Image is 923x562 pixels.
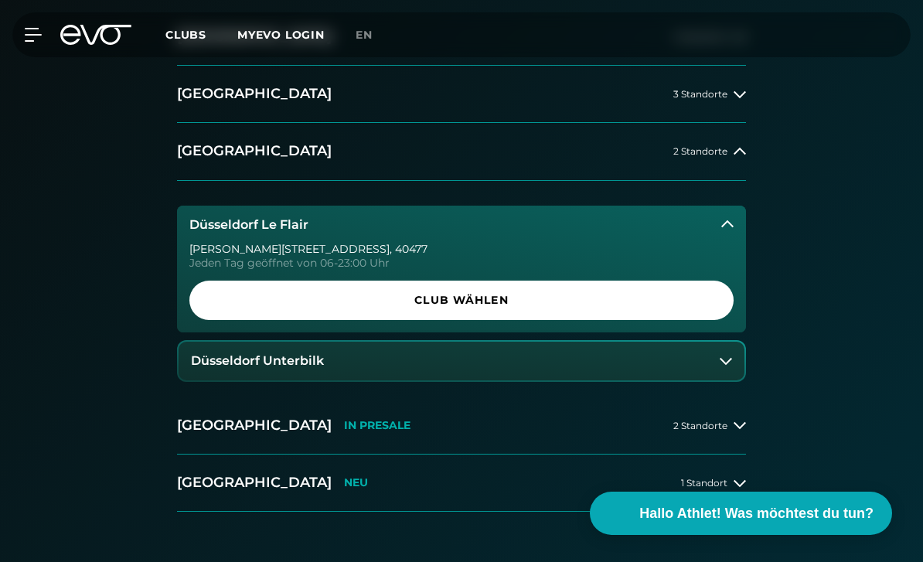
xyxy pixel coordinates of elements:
button: Düsseldorf Le Flair [177,206,746,244]
span: Clubs [165,28,206,42]
span: 1 Standort [681,478,727,488]
a: Clubs [165,27,237,42]
h2: [GEOGRAPHIC_DATA] [177,473,332,492]
h2: [GEOGRAPHIC_DATA] [177,141,332,161]
span: 2 Standorte [673,421,727,431]
button: [GEOGRAPHIC_DATA]2 Standorte [177,123,746,180]
div: [PERSON_NAME][STREET_ADDRESS] , 40477 [189,244,734,254]
h3: Düsseldorf Le Flair [189,218,308,232]
a: en [356,26,391,44]
span: en [356,28,373,42]
button: Düsseldorf Unterbilk [179,342,744,380]
p: NEU [344,476,368,489]
span: Hallo Athlet! Was möchtest du tun? [639,503,874,524]
div: Jeden Tag geöffnet von 06-23:00 Uhr [189,257,734,268]
button: [GEOGRAPHIC_DATA]NEU1 Standort [177,455,746,512]
span: Club wählen [208,292,715,308]
span: 3 Standorte [673,89,727,99]
span: 2 Standorte [673,146,727,156]
button: [GEOGRAPHIC_DATA]IN PRESALE2 Standorte [177,397,746,455]
button: Hallo Athlet! Was möchtest du tun? [590,492,892,535]
a: MYEVO LOGIN [237,28,325,42]
h2: [GEOGRAPHIC_DATA] [177,84,332,104]
h2: [GEOGRAPHIC_DATA] [177,416,332,435]
button: [GEOGRAPHIC_DATA]3 Standorte [177,66,746,123]
a: Club wählen [189,281,734,320]
h3: Düsseldorf Unterbilk [191,354,324,368]
p: IN PRESALE [344,419,410,432]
